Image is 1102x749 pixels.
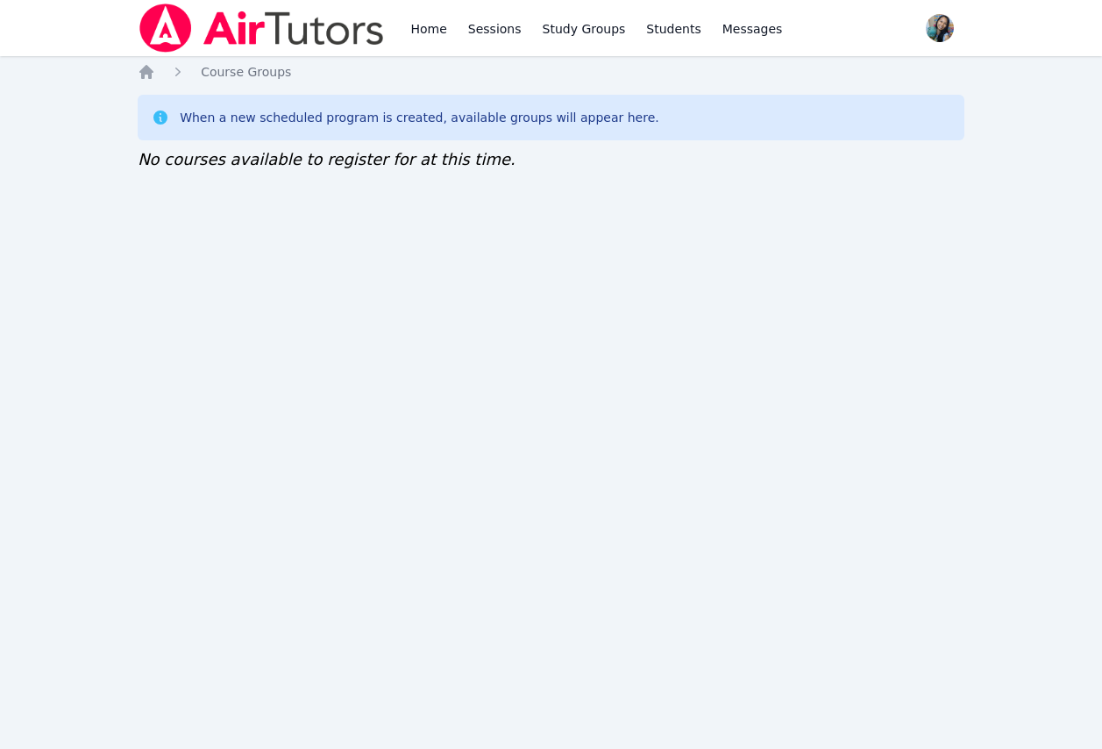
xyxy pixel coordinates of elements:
img: Air Tutors [138,4,386,53]
a: Course Groups [201,63,291,81]
div: When a new scheduled program is created, available groups will appear here. [180,109,659,126]
span: Course Groups [201,65,291,79]
span: Messages [722,20,783,38]
nav: Breadcrumb [138,63,964,81]
span: No courses available to register for at this time. [138,150,515,168]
